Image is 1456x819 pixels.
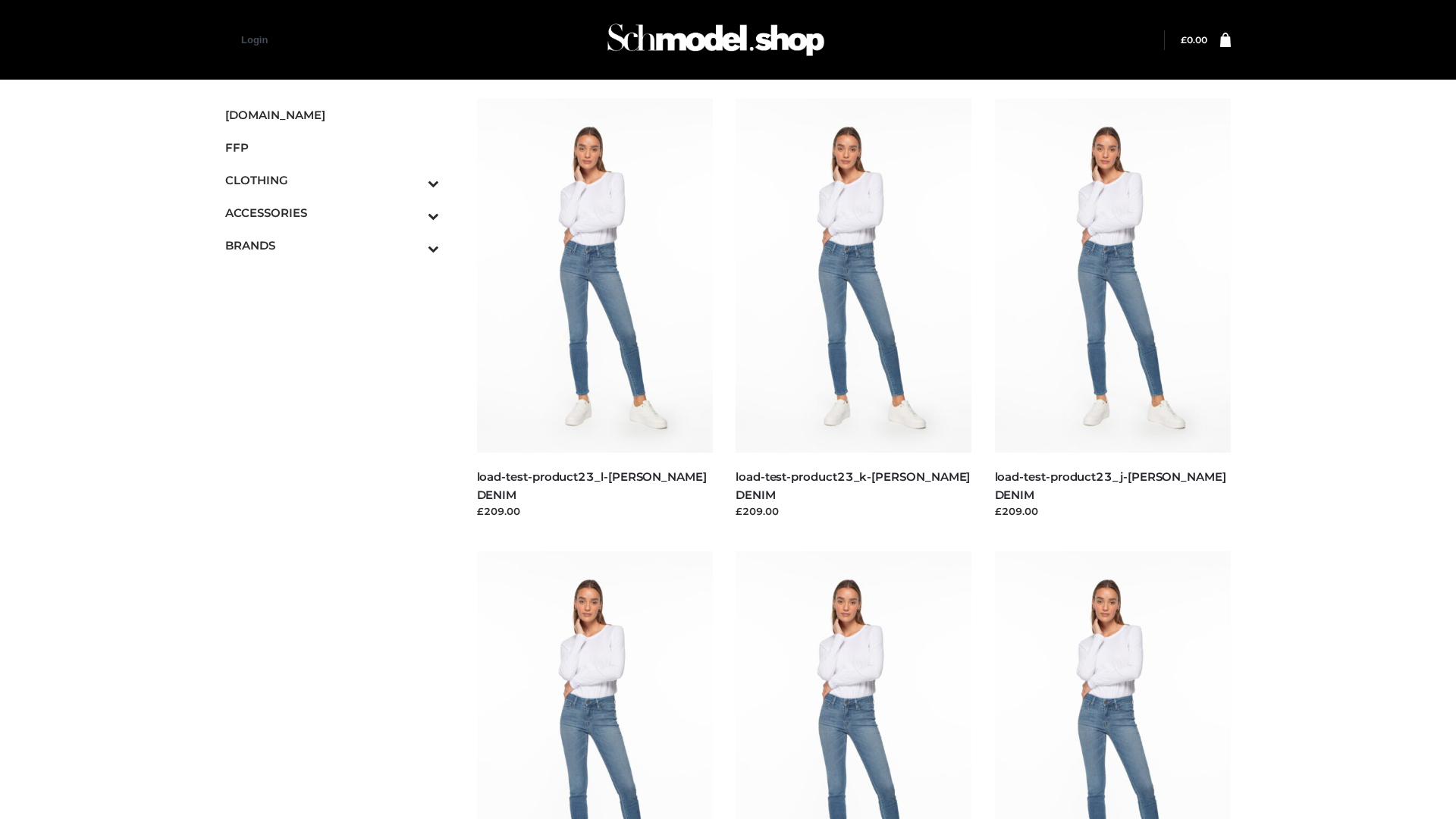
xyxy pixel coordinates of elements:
button: Toggle Submenu [386,164,439,196]
bdi: 0.00 [1181,34,1207,45]
span: £ [1181,34,1187,45]
a: BRANDSToggle Submenu [225,229,439,262]
span: CLOTHING [225,171,439,189]
span: ACCESSORIES [225,204,439,221]
a: load-test-product23_l-[PERSON_NAME] DENIM [477,469,707,501]
span: [DOMAIN_NAME] [225,106,439,124]
button: Toggle Submenu [386,229,439,262]
a: load-test-product23_k-[PERSON_NAME] DENIM [736,469,970,501]
a: [DOMAIN_NAME] [225,99,439,131]
img: Schmodel Admin 964 [602,10,830,70]
a: CLOTHINGToggle Submenu [225,164,439,196]
span: BRANDS [225,237,439,254]
a: FFP [225,131,439,164]
span: FFP [225,139,439,156]
a: load-test-product23_j-[PERSON_NAME] DENIM [995,469,1226,501]
a: Login [241,34,268,45]
div: £209.00 [995,504,1232,519]
button: Toggle Submenu [386,196,439,229]
div: £209.00 [477,504,714,519]
a: £0.00 [1181,34,1207,45]
a: ACCESSORIESToggle Submenu [225,196,439,229]
div: £209.00 [736,504,972,519]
